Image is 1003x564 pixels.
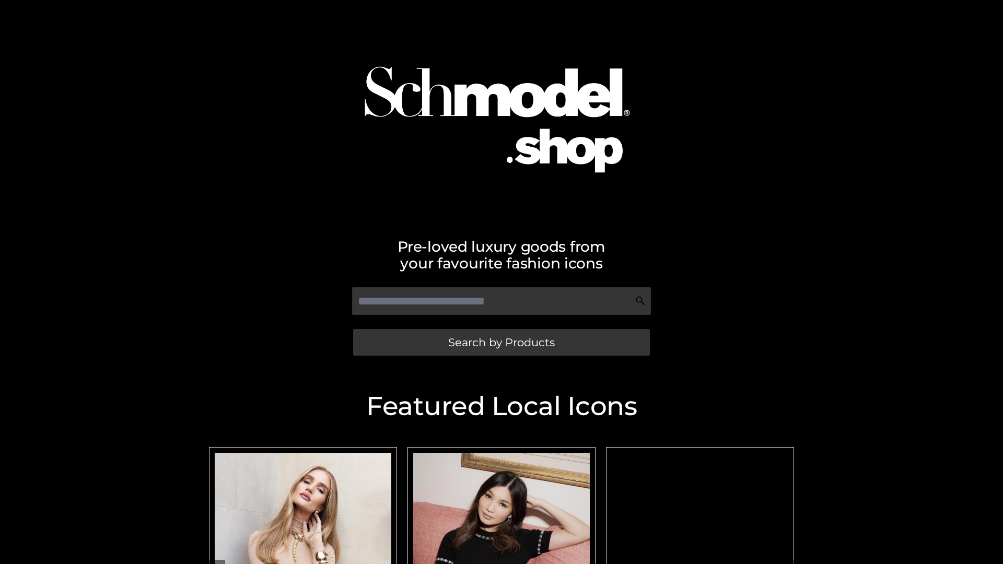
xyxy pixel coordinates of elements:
[635,296,646,306] img: Search Icon
[448,337,555,348] span: Search by Products
[204,393,799,419] h2: Featured Local Icons​
[204,238,799,272] h2: Pre-loved luxury goods from your favourite fashion icons
[353,329,650,356] a: Search by Products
